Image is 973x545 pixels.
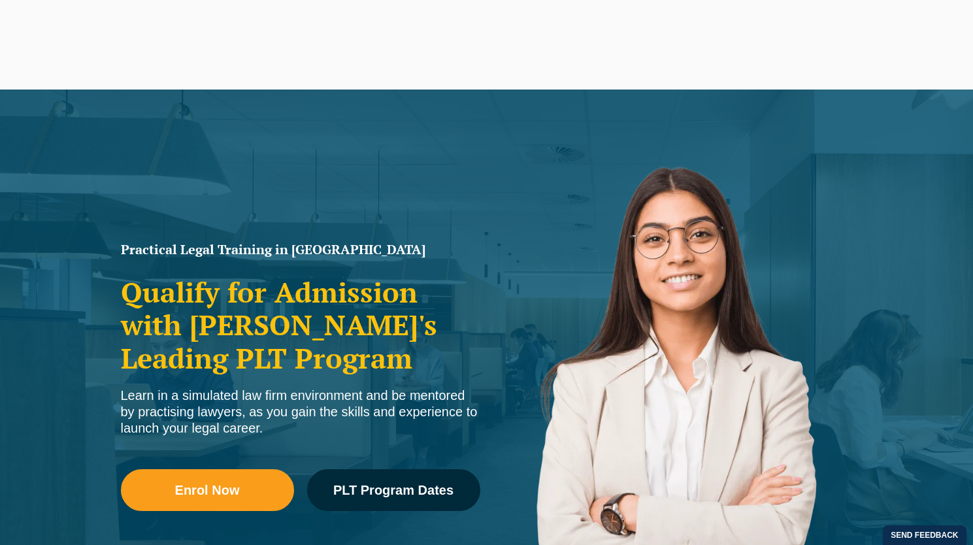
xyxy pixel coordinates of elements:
[307,469,480,511] a: PLT Program Dates
[121,276,480,374] h2: Qualify for Admission with [PERSON_NAME]'s Leading PLT Program
[121,469,294,511] a: Enrol Now
[121,243,480,256] h1: Practical Legal Training in [GEOGRAPHIC_DATA]
[121,388,480,437] div: Learn in a simulated law firm environment and be mentored by practising lawyers, as you gain the ...
[175,484,240,497] span: Enrol Now
[333,484,454,497] span: PLT Program Dates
